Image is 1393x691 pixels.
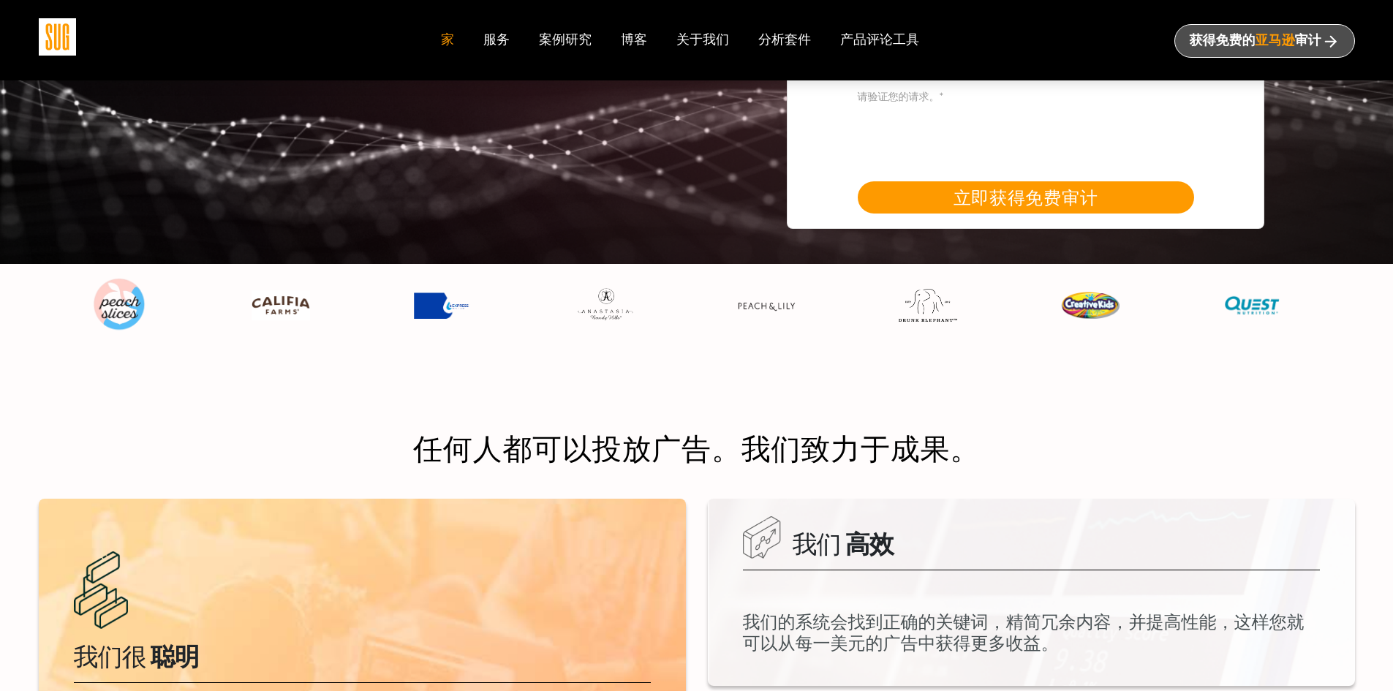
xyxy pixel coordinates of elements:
[539,31,592,48] font: 案例研究
[676,32,729,48] a: 关于我们
[954,186,1098,209] font: 立即获得免费审计
[90,276,148,334] img: 桃片
[743,516,781,559] img: 我们很聪明
[441,32,454,48] a: 家
[621,31,647,48] font: 博客
[575,287,634,322] img: 阿纳斯塔西娅·贝弗利山庄
[899,289,957,322] img: 醉象
[858,102,1080,159] iframe: 验证码
[39,18,76,56] img: 糖
[737,301,796,311] img: 桃子与百合
[483,31,510,48] font: 服务
[74,551,128,629] img: 我们很聪明
[414,292,472,319] img: 快捷水
[743,611,1305,654] font: 我们的系统会找到正确的关键词，精简冗余内容，并提高性能，这样您就可以从每一美元的广告中获得更多收益。
[1061,292,1120,319] img: 创意儿童
[858,90,944,102] font: 请验证您的请求。*
[793,526,841,560] font: 我们
[1174,24,1355,58] a: 获得免费的亚马逊审计
[252,290,310,321] img: 卡利菲亚农场
[840,32,919,48] a: 产品评论工具
[1190,33,1256,48] font: 获得免费的
[441,31,454,48] font: 家
[74,639,146,673] font: 我们很
[151,638,199,673] font: 聪明
[1223,290,1281,321] img: Quest Nutriton
[621,32,647,48] a: 博客
[1295,33,1321,48] font: 审计
[858,181,1194,214] button: 立即获得免费审计
[413,429,980,468] font: 任何人都可以投放广告。我们致力于成果。
[1256,33,1295,48] font: 亚马逊
[845,526,894,560] font: 高效
[676,31,729,48] font: 关于我们
[539,32,592,48] a: 案例研究
[840,31,919,48] font: 产品评论工具
[758,32,811,48] a: 分析套件
[483,32,510,48] a: 服务
[758,31,811,48] font: 分析套件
